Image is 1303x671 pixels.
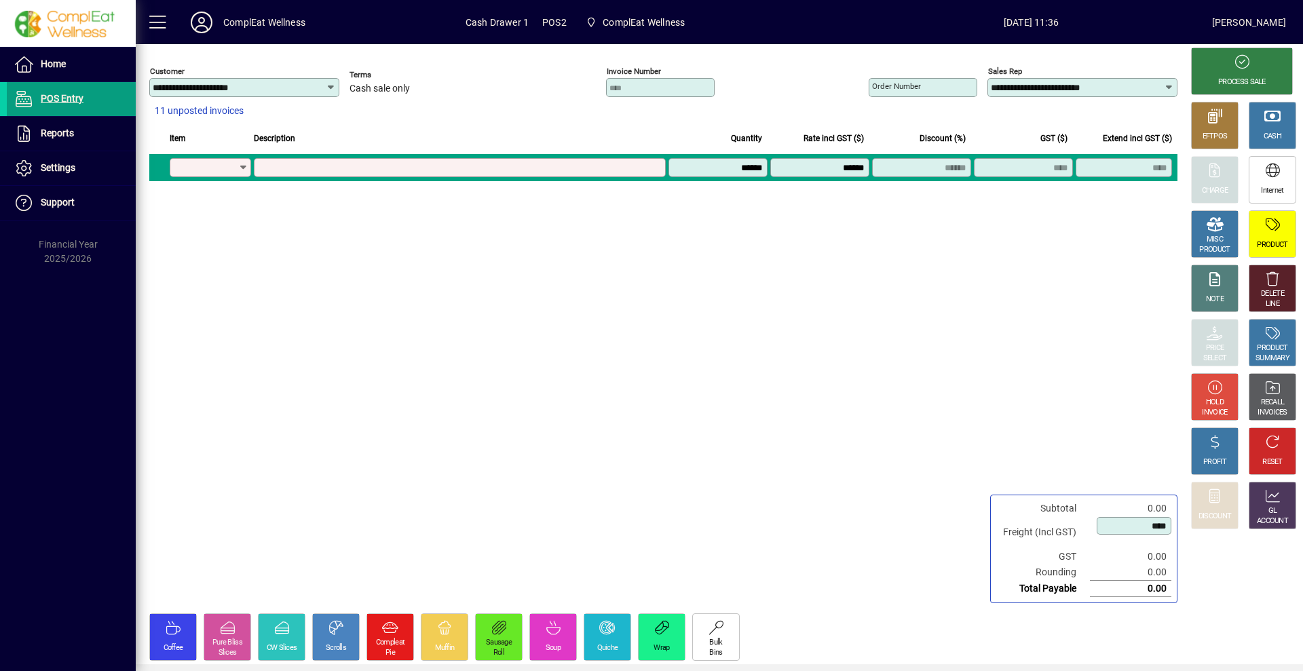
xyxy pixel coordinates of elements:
td: 0.00 [1090,581,1171,597]
div: HOLD [1206,398,1224,408]
span: Discount (%) [920,131,966,146]
div: PRODUCT [1257,343,1287,353]
span: Support [41,197,75,208]
button: 11 unposted invoices [149,99,249,123]
div: SUMMARY [1255,353,1289,364]
mat-label: Sales rep [988,66,1022,76]
div: RECALL [1261,398,1285,408]
td: Subtotal [996,501,1090,516]
td: Rounding [996,564,1090,581]
span: Item [170,131,186,146]
td: Total Payable [996,581,1090,597]
div: LINE [1266,299,1279,309]
div: CHARGE [1202,186,1228,196]
div: Bins [709,648,722,658]
span: Extend incl GST ($) [1103,131,1172,146]
span: Description [254,131,295,146]
span: 11 unposted invoices [155,104,244,118]
div: Scrolls [326,643,346,653]
button: Profile [180,10,223,35]
div: [PERSON_NAME] [1212,12,1286,33]
span: ComplEat Wellness [580,10,690,35]
div: INVOICES [1258,408,1287,418]
span: Terms [350,71,431,79]
div: Muffin [435,643,455,653]
mat-label: Order number [872,81,921,91]
div: EFTPOS [1203,132,1228,142]
div: CASH [1264,132,1281,142]
div: INVOICE [1202,408,1227,418]
div: Internet [1261,186,1283,196]
span: Home [41,58,66,69]
div: Sausage [486,638,512,648]
div: CW Slices [267,643,297,653]
a: Settings [7,151,136,185]
div: SELECT [1203,353,1227,364]
div: MISC [1207,235,1223,245]
div: ACCOUNT [1257,516,1288,526]
div: DISCOUNT [1198,512,1231,522]
div: Coffee [164,643,183,653]
div: Wrap [654,643,669,653]
td: Freight (Incl GST) [996,516,1090,549]
div: Bulk [709,638,722,648]
a: Home [7,47,136,81]
div: ComplEat Wellness [223,12,305,33]
div: Soup [546,643,561,653]
span: ComplEat Wellness [603,12,685,33]
td: 0.00 [1090,549,1171,564]
td: 0.00 [1090,564,1171,581]
span: Reports [41,128,74,138]
span: GST ($) [1040,131,1068,146]
mat-label: Customer [150,66,185,76]
div: DELETE [1261,289,1284,299]
div: PRODUCT [1257,240,1287,250]
span: Quantity [731,131,762,146]
span: Cash Drawer 1 [466,12,529,33]
div: PROFIT [1203,457,1226,467]
span: POS2 [542,12,567,33]
span: Settings [41,162,75,173]
div: Roll [493,648,504,658]
div: Compleat [376,638,404,648]
div: PRICE [1206,343,1224,353]
div: NOTE [1206,294,1224,305]
div: RESET [1262,457,1283,467]
td: GST [996,549,1090,564]
div: PROCESS SALE [1218,77,1266,88]
div: Pie [385,648,395,658]
div: Pure Bliss [212,638,242,648]
span: Rate incl GST ($) [804,131,864,146]
span: [DATE] 11:36 [850,12,1212,33]
a: Support [7,186,136,220]
div: Quiche [597,643,618,653]
td: 0.00 [1090,501,1171,516]
div: PRODUCT [1199,245,1230,255]
div: Slices [219,648,237,658]
span: Cash sale only [350,83,410,94]
a: Reports [7,117,136,151]
mat-label: Invoice number [607,66,661,76]
div: GL [1268,506,1277,516]
span: POS Entry [41,93,83,104]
